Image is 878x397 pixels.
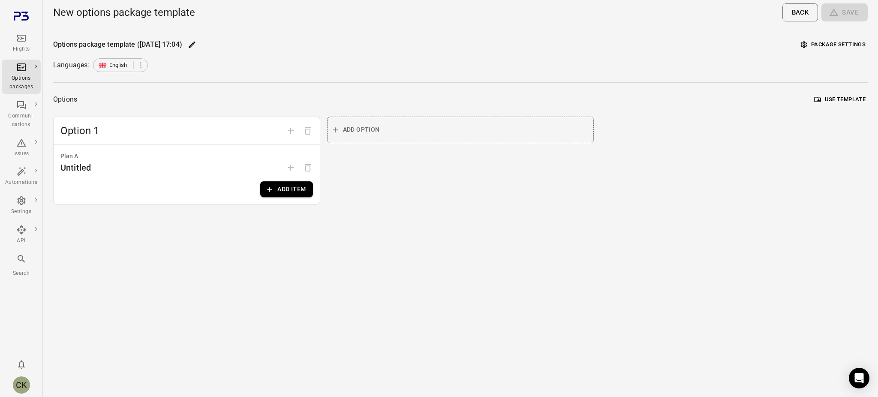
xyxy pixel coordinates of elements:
[812,93,868,106] button: Use template
[13,356,30,373] button: Notifications
[9,373,33,397] button: Christine KAducova
[2,222,41,248] a: API
[782,3,818,21] button: Back
[799,38,868,51] button: Package settings
[5,150,37,158] div: Issues
[2,164,41,189] a: Automations
[260,181,313,197] button: Add item
[53,60,90,70] div: Languages:
[2,135,41,161] a: Issues
[849,368,869,388] div: Open Intercom Messenger
[60,124,282,138] span: Option 1
[5,74,37,91] div: Options packages
[109,61,127,69] span: English
[5,45,37,54] div: Flights
[5,237,37,245] div: API
[5,112,37,129] div: Communi-cations
[299,163,316,171] span: Options need to have at least one plan
[53,6,195,19] h1: New options package template
[93,58,148,72] div: English
[2,60,41,94] a: Options packages
[2,97,41,132] a: Communi-cations
[60,161,91,174] div: Untitled
[13,376,30,394] div: CK
[53,39,182,50] div: Options package template ([DATE] 17:04)
[60,152,313,161] div: Plan A
[53,93,77,105] div: Options
[282,163,299,171] span: Add plan
[299,126,316,134] span: Delete option
[5,178,37,187] div: Automations
[5,208,37,216] div: Settings
[2,30,41,56] a: Flights
[282,126,299,134] span: Add option
[2,251,41,280] button: Search
[186,38,198,51] button: Edit
[2,193,41,219] a: Settings
[5,269,37,278] div: Search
